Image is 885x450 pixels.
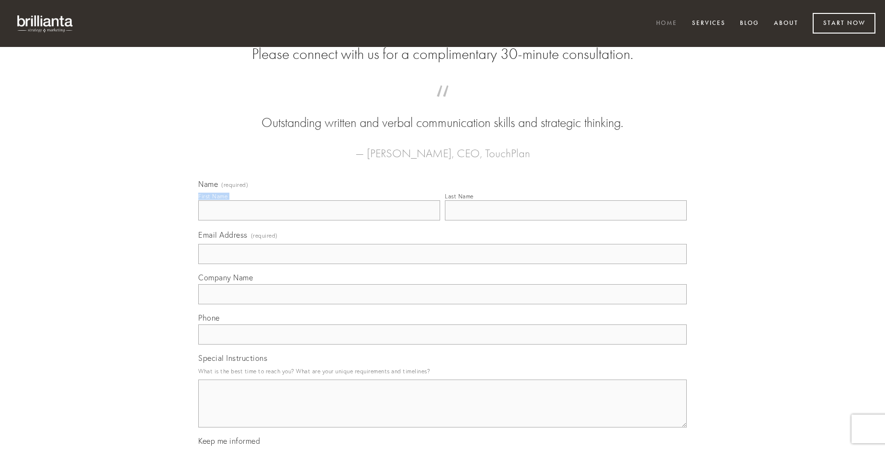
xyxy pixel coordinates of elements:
h2: Please connect with us for a complimentary 30-minute consultation. [198,45,687,63]
span: (required) [251,229,278,242]
a: About [768,16,805,32]
span: Keep me informed [198,436,260,446]
figcaption: — [PERSON_NAME], CEO, TouchPlan [214,132,671,163]
span: “ [214,95,671,114]
div: Last Name [445,193,474,200]
blockquote: Outstanding written and verbal communication skills and strategic thinking. [214,95,671,132]
p: What is the best time to reach you? What are your unique requirements and timelines? [198,365,687,378]
a: Start Now [813,13,875,34]
span: Name [198,179,218,189]
span: Email Address [198,230,248,240]
span: Phone [198,313,220,323]
span: Company Name [198,273,253,282]
a: Blog [734,16,765,32]
a: Services [686,16,732,32]
img: brillianta - research, strategy, marketing [10,10,81,37]
a: Home [650,16,683,32]
div: First Name [198,193,227,200]
span: (required) [221,182,248,188]
span: Special Instructions [198,353,267,363]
